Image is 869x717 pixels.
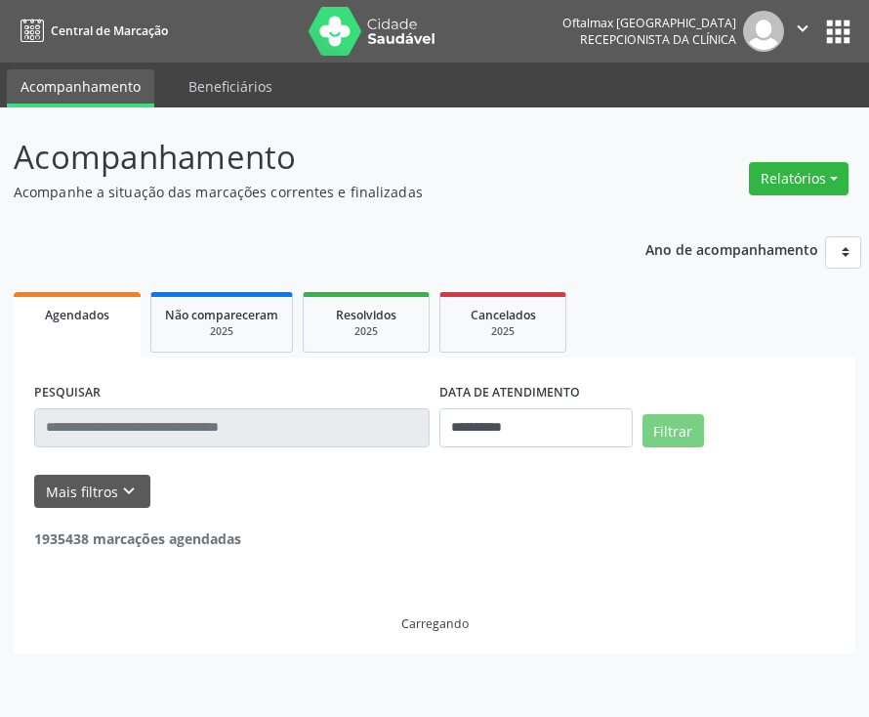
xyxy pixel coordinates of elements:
label: PESQUISAR [34,378,101,408]
label: DATA DE ATENDIMENTO [439,378,580,408]
button:  [784,11,821,52]
span: Cancelados [471,307,536,323]
span: Resolvidos [336,307,396,323]
p: Acompanhamento [14,133,602,182]
div: 2025 [317,324,415,339]
span: Agendados [45,307,109,323]
button: Relatórios [749,162,848,195]
div: 2025 [165,324,278,339]
img: img [743,11,784,52]
span: Central de Marcação [51,22,168,39]
button: Filtrar [642,414,704,447]
div: Oftalmax [GEOGRAPHIC_DATA] [562,15,736,31]
button: Mais filtroskeyboard_arrow_down [34,475,150,509]
p: Ano de acompanhamento [645,236,818,261]
i:  [792,18,813,39]
strong: 1935438 marcações agendadas [34,529,241,548]
div: 2025 [454,324,552,339]
p: Acompanhe a situação das marcações correntes e finalizadas [14,182,602,202]
div: Carregando [401,615,469,632]
a: Beneficiários [175,69,286,104]
a: Central de Marcação [14,15,168,47]
button: apps [821,15,855,49]
span: Não compareceram [165,307,278,323]
i: keyboard_arrow_down [118,481,140,502]
span: Recepcionista da clínica [580,31,736,48]
a: Acompanhamento [7,69,154,107]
